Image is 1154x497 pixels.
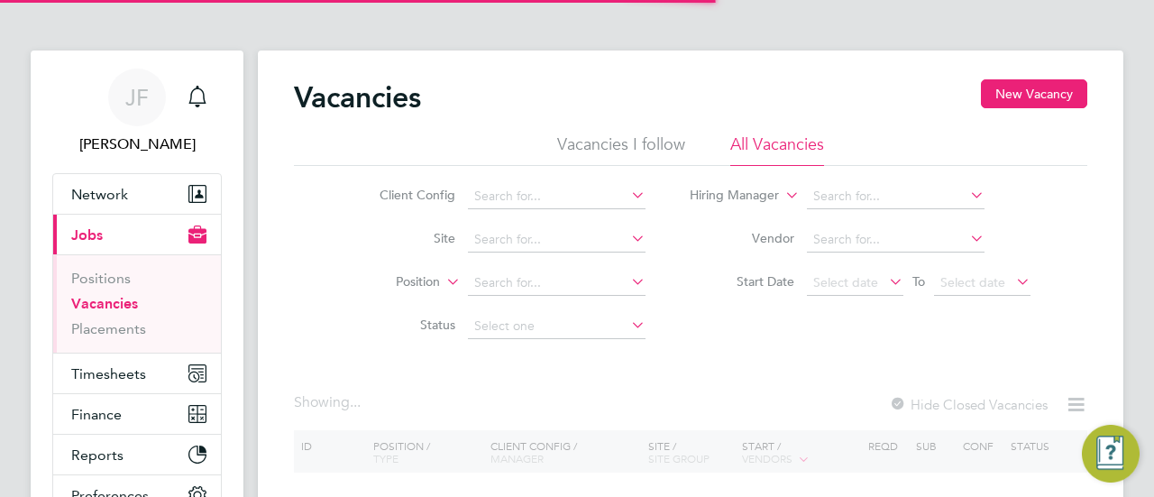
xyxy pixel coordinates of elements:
[71,295,138,312] a: Vacancies
[352,317,455,333] label: Status
[294,79,421,115] h2: Vacancies
[71,365,146,382] span: Timesheets
[52,69,222,155] a: JF[PERSON_NAME]
[71,226,103,244] span: Jobs
[336,273,440,291] label: Position
[53,354,221,393] button: Timesheets
[1082,425,1140,483] button: Engage Resource Center
[71,446,124,464] span: Reports
[557,133,685,166] li: Vacancies I follow
[71,406,122,423] span: Finance
[807,227,985,253] input: Search for...
[53,394,221,434] button: Finance
[691,273,794,290] label: Start Date
[468,227,646,253] input: Search for...
[691,230,794,246] label: Vendor
[352,230,455,246] label: Site
[468,184,646,209] input: Search for...
[889,396,1048,413] label: Hide Closed Vacancies
[71,186,128,203] span: Network
[294,393,364,412] div: Showing
[71,270,131,287] a: Positions
[468,271,646,296] input: Search for...
[53,435,221,474] button: Reports
[53,254,221,353] div: Jobs
[350,393,361,411] span: ...
[53,215,221,254] button: Jobs
[940,274,1005,290] span: Select date
[352,187,455,203] label: Client Config
[125,86,149,109] span: JF
[71,320,146,337] a: Placements
[807,184,985,209] input: Search for...
[730,133,824,166] li: All Vacancies
[813,274,878,290] span: Select date
[675,187,779,205] label: Hiring Manager
[52,133,222,155] span: Jo Flockhart
[468,314,646,339] input: Select one
[53,174,221,214] button: Network
[907,270,930,293] span: To
[981,79,1087,108] button: New Vacancy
